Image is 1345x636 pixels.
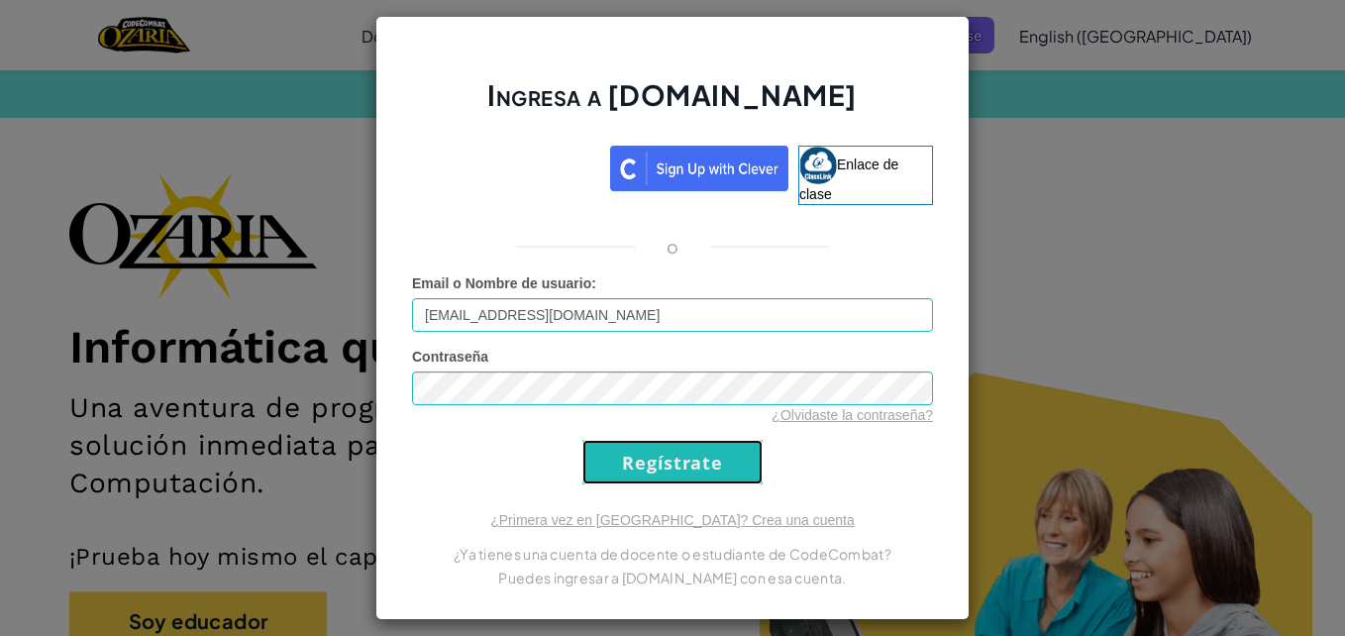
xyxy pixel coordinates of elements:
[610,146,788,191] img: clever_sso_button@2x.png
[582,440,763,484] input: Regístrate
[412,273,596,293] label: :
[412,76,933,134] h2: Ingresa a [DOMAIN_NAME]
[412,349,488,365] span: Contraseña
[402,144,610,187] iframe: Botón de Acceder con Google
[799,157,898,202] span: Enlace de clase
[772,407,933,423] a: ¿Olvidaste la contraseña?
[412,275,591,291] span: Email o Nombre de usuario
[799,147,837,184] img: classlink-logo-small.png
[667,235,678,259] p: o
[938,20,1325,223] iframe: Diálogo de Acceder con Google
[490,512,855,528] a: ¿Primera vez en [GEOGRAPHIC_DATA]? Crea una cuenta
[412,566,933,589] p: Puedes ingresar a [DOMAIN_NAME] con esa cuenta.
[412,542,933,566] p: ¿Ya tienes una cuenta de docente o estudiante de CodeCombat?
